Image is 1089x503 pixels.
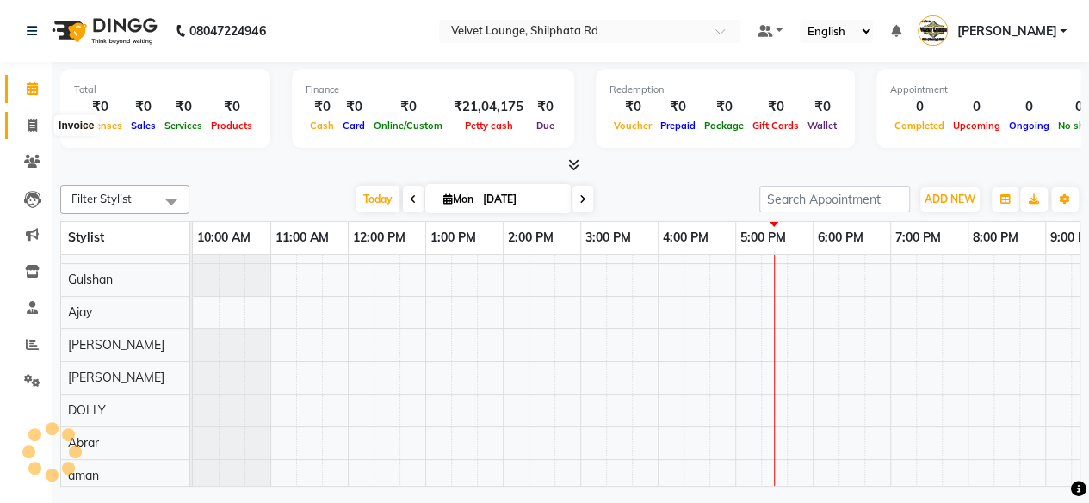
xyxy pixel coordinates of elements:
[814,225,868,250] a: 6:00 PM
[890,120,949,132] span: Completed
[949,97,1005,117] div: 0
[74,83,257,97] div: Total
[891,225,945,250] a: 7:00 PM
[271,225,333,250] a: 11:00 AM
[306,120,338,132] span: Cash
[920,187,980,212] button: ADD NEW
[1005,120,1054,132] span: Ongoing
[700,97,748,117] div: ₹0
[700,120,748,132] span: Package
[127,97,160,117] div: ₹0
[461,120,517,132] span: Petty cash
[189,7,265,55] b: 08047224946
[68,402,106,418] span: DOLLY
[74,97,127,117] div: ₹0
[748,97,803,117] div: ₹0
[68,304,92,320] span: Ajay
[890,97,949,117] div: 0
[530,97,560,117] div: ₹0
[369,97,447,117] div: ₹0
[748,120,803,132] span: Gift Cards
[956,22,1056,40] span: [PERSON_NAME]
[68,230,104,245] span: Stylist
[918,15,948,46] img: pradnya
[306,83,560,97] div: Finance
[949,120,1005,132] span: Upcoming
[968,225,1023,250] a: 8:00 PM
[659,225,713,250] a: 4:00 PM
[127,120,160,132] span: Sales
[44,7,162,55] img: logo
[478,187,564,212] input: 2025-09-01
[609,83,841,97] div: Redemption
[439,193,478,205] span: Mon
[609,97,656,117] div: ₹0
[504,225,558,250] a: 2:00 PM
[356,186,399,212] span: Today
[68,435,99,451] span: Abrar
[306,97,338,117] div: ₹0
[207,120,257,132] span: Products
[349,225,410,250] a: 12:00 PM
[532,120,559,132] span: Due
[656,120,700,132] span: Prepaid
[1005,97,1054,117] div: 0
[160,97,207,117] div: ₹0
[925,193,975,205] span: ADD NEW
[71,192,132,205] span: Filter Stylist
[426,225,480,250] a: 1:00 PM
[68,272,113,287] span: Gulshan
[609,120,656,132] span: Voucher
[447,97,530,117] div: ₹21,04,175
[338,120,369,132] span: Card
[68,337,164,353] span: [PERSON_NAME]
[193,225,255,250] a: 10:00 AM
[207,97,257,117] div: ₹0
[803,120,841,132] span: Wallet
[736,225,790,250] a: 5:00 PM
[759,186,910,212] input: Search Appointment
[54,115,98,136] div: Invoice
[68,370,164,385] span: [PERSON_NAME]
[581,225,635,250] a: 3:00 PM
[160,120,207,132] span: Services
[803,97,841,117] div: ₹0
[656,97,700,117] div: ₹0
[369,120,447,132] span: Online/Custom
[338,97,369,117] div: ₹0
[68,468,99,483] span: aman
